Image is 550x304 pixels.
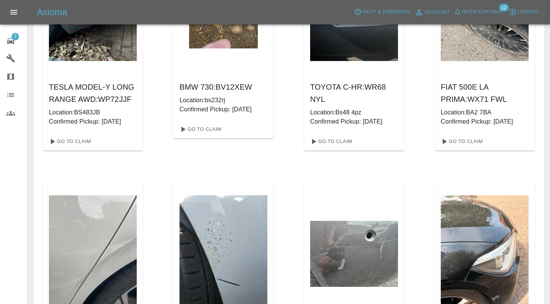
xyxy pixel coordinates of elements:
[424,8,450,17] span: Account
[180,81,267,93] h6: BMW 730 : BV12XEW
[452,6,504,18] button: Notifications
[438,135,485,148] a: Go To Claim
[49,117,137,126] p: Confirmed Pickup: [DATE]
[499,4,508,11] span: 12
[412,6,452,18] a: Account
[441,81,529,105] h6: FIAT 500E LA PRIMA : WX71 FWL
[310,117,398,126] p: Confirmed Pickup: [DATE]
[310,108,398,117] p: Location: Bs48 4pz
[180,105,267,114] p: Confirmed Pickup: [DATE]
[11,33,19,40] span: 7
[37,6,67,18] h5: Axioma
[49,108,137,117] p: Location: BS483JB
[507,6,541,18] button: Logout
[462,8,502,16] span: Notifications
[441,108,529,117] p: Location: BA2 7BA
[310,81,398,105] h6: TOYOTA C-HR : WR68 NYL
[176,123,223,135] a: Go To Claim
[307,135,354,148] a: Go To Claim
[352,6,412,18] button: Help & Feedback
[49,81,137,105] h6: TESLA MODEL-Y LONG RANGE AWD : WP72JJF
[517,8,539,16] span: Logout
[362,8,410,16] span: Help & Feedback
[180,96,267,105] p: Location: bs232rj
[441,117,529,126] p: Confirmed Pickup: [DATE]
[46,135,93,148] a: Go To Claim
[5,3,23,21] button: Open drawer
